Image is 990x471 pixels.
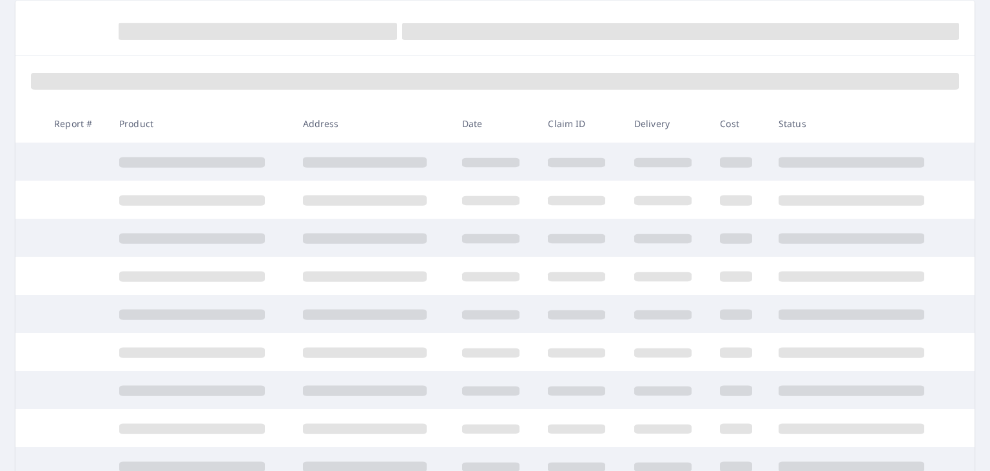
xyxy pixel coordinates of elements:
[109,105,293,143] th: Product
[710,105,768,143] th: Cost
[293,105,452,143] th: Address
[624,105,710,143] th: Delivery
[768,105,952,143] th: Status
[452,105,538,143] th: Date
[44,105,109,143] th: Report #
[538,105,623,143] th: Claim ID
